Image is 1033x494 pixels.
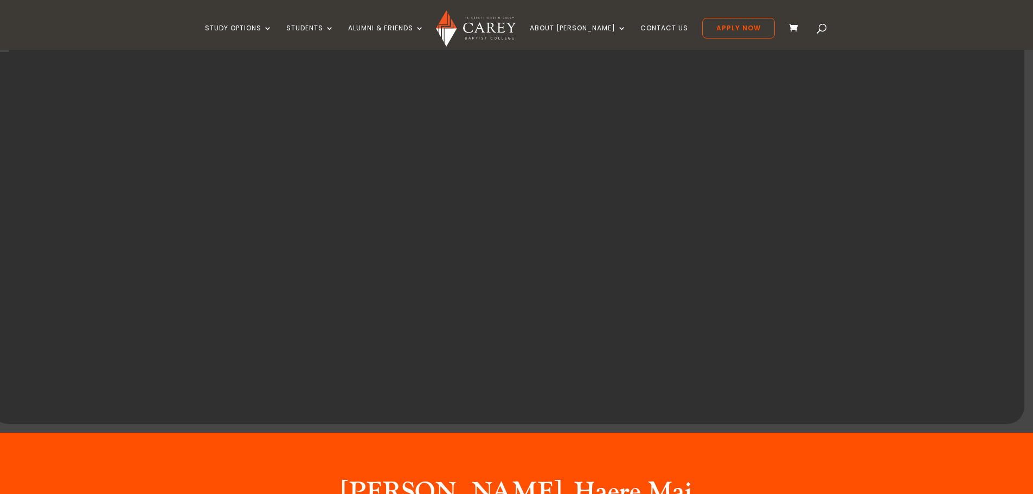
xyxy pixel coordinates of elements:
[205,24,272,50] a: Study Options
[530,24,626,50] a: About [PERSON_NAME]
[286,24,334,50] a: Students
[348,24,424,50] a: Alumni & Friends
[436,10,516,47] img: Carey Baptist College
[702,18,775,39] a: Apply Now
[640,24,688,50] a: Contact Us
